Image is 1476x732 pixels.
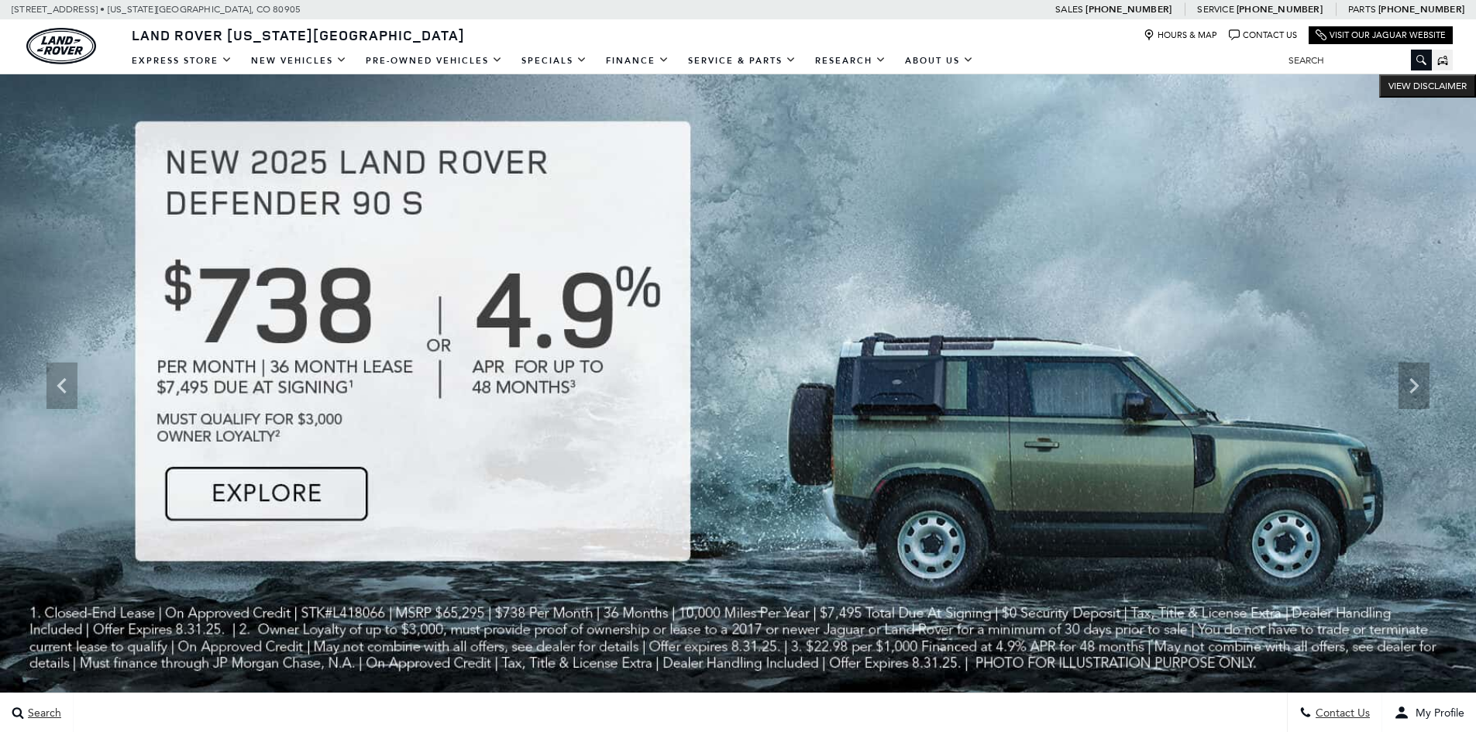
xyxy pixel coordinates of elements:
[1055,4,1083,15] span: Sales
[1378,3,1464,15] a: [PHONE_NUMBER]
[132,26,465,44] span: Land Rover [US_STATE][GEOGRAPHIC_DATA]
[1277,51,1432,70] input: Search
[24,706,61,720] span: Search
[122,47,983,74] nav: Main Navigation
[1229,29,1297,41] a: Contact Us
[122,47,242,74] a: EXPRESS STORE
[1237,3,1323,15] a: [PHONE_NUMBER]
[597,47,679,74] a: Finance
[806,47,896,74] a: Research
[1379,74,1476,98] button: VIEW DISCLAIMER
[242,47,356,74] a: New Vehicles
[1085,3,1172,15] a: [PHONE_NUMBER]
[1348,4,1376,15] span: Parts
[896,47,983,74] a: About Us
[1312,706,1370,720] span: Contact Us
[1197,4,1233,15] span: Service
[1144,29,1217,41] a: Hours & Map
[512,47,597,74] a: Specials
[1316,29,1446,41] a: Visit Our Jaguar Website
[12,4,301,15] a: [STREET_ADDRESS] • [US_STATE][GEOGRAPHIC_DATA], CO 80905
[1382,693,1476,732] button: user-profile-menu
[122,26,474,44] a: Land Rover [US_STATE][GEOGRAPHIC_DATA]
[26,28,96,64] img: Land Rover
[1388,80,1467,92] span: VIEW DISCLAIMER
[1409,706,1464,720] span: My Profile
[356,47,512,74] a: Pre-Owned Vehicles
[26,28,96,64] a: land-rover
[679,47,806,74] a: Service & Parts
